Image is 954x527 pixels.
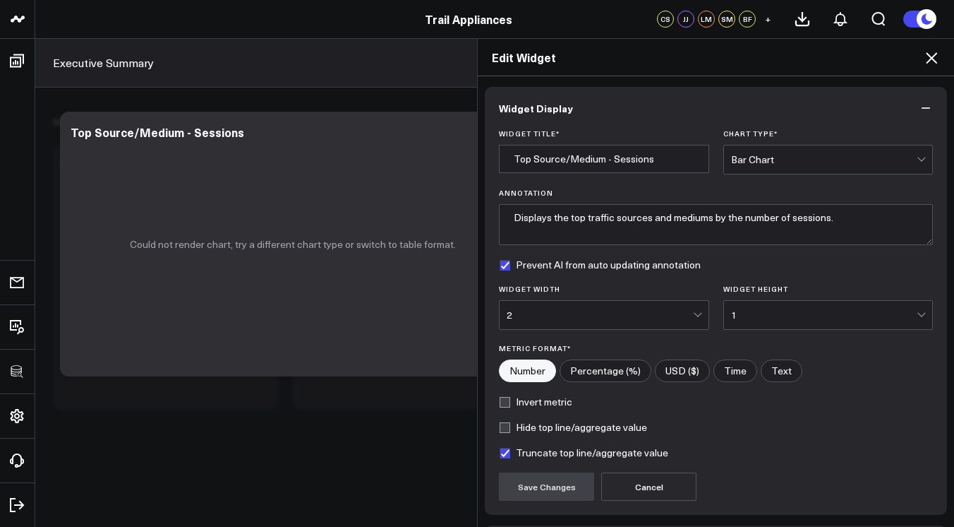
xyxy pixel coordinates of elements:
label: Percentage (%) [560,360,651,382]
label: Invert metric [499,396,572,408]
button: + [759,11,776,28]
div: CS [657,11,674,28]
label: Widget Width [499,285,709,293]
label: Chart Type * [723,129,934,138]
label: USD ($) [655,360,710,382]
div: BF [739,11,756,28]
label: Prevent AI from auto updating annotation [499,259,701,271]
label: Number [499,360,556,382]
textarea: Displays the top traffic sources and mediums by the number of sessions. [499,204,933,245]
label: Hide top line/aggregate value [499,422,647,433]
div: 1 [731,309,917,321]
div: SM [718,11,735,28]
label: Widget Height [723,285,934,293]
h2: Edit Widget [492,49,940,65]
label: Annotation [499,189,933,197]
label: Widget Title * [499,129,709,138]
button: Cancel [601,473,696,501]
div: LM [698,11,715,28]
label: Metric Format* [499,344,933,353]
a: Trail Appliances [425,11,512,27]
div: Bar Chart [731,154,917,165]
button: Save Changes [499,473,594,501]
div: JJ [677,11,694,28]
div: 2 [507,309,693,321]
label: Text [761,360,802,382]
span: + [765,14,771,24]
button: Widget Display [485,87,947,129]
label: Truncate top line/aggregate value [499,447,668,458]
span: Widget Display [499,102,573,114]
label: Time [713,360,757,382]
input: Enter your widget title [499,145,709,173]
